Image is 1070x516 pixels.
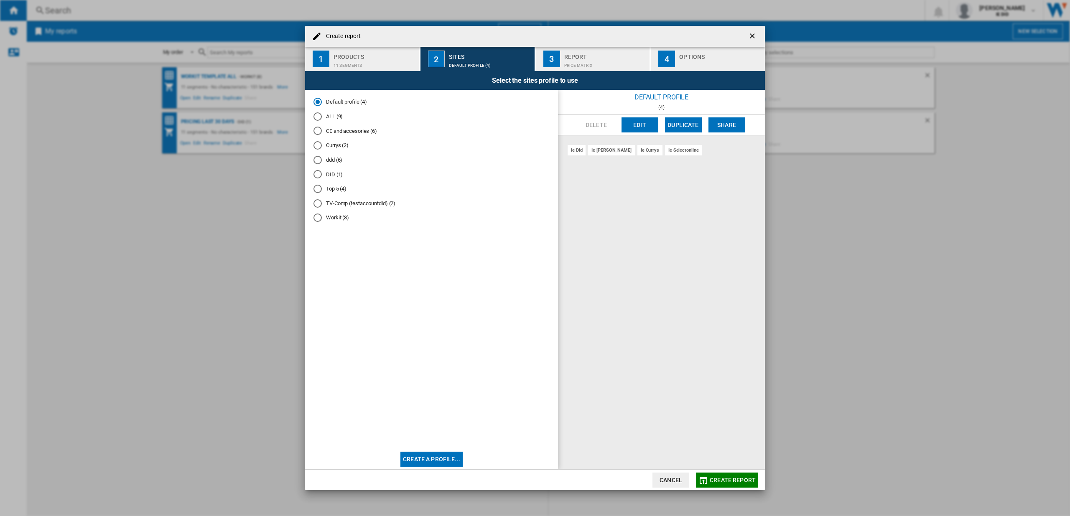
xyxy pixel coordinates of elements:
ng-md-icon: getI18NText('BUTTONS.CLOSE_DIALOG') [748,32,758,42]
md-radio-button: CE and accesories (6) [313,127,550,135]
div: Default profile (4) [449,59,531,68]
button: Create report [696,473,758,488]
div: 3 [543,51,560,67]
button: Cancel [652,473,689,488]
md-radio-button: ALL (9) [313,112,550,120]
button: getI18NText('BUTTONS.CLOSE_DIALOG') [745,28,762,45]
button: 2 Sites Default profile (4) [420,47,535,71]
button: Delete [578,117,615,132]
h4: Create report [322,32,361,41]
button: 1 Products 11 segments [305,47,420,71]
div: Default profile [558,90,765,104]
div: Select the sites profile to use [305,71,765,90]
md-radio-button: Workit (8) [313,214,550,222]
div: 1 [313,51,329,67]
div: ie selectonline [665,145,702,155]
div: Report [564,50,647,59]
md-radio-button: TV-Comp (testaccountdid) (2) [313,199,550,207]
button: 4 Options [651,47,765,71]
div: ie [PERSON_NAME] [588,145,634,155]
div: Products [334,50,416,59]
div: ie did [568,145,586,155]
div: 4 [658,51,675,67]
md-radio-button: Currys (2) [313,142,550,150]
div: (4) [558,104,765,110]
div: 11 segments [334,59,416,68]
div: Options [679,50,762,59]
md-radio-button: ddd (6) [313,156,550,164]
div: Price Matrix [564,59,647,68]
div: 2 [428,51,445,67]
button: Duplicate [665,117,702,132]
md-radio-button: DID (1) [313,170,550,178]
button: Share [708,117,745,132]
md-radio-button: Top 5 (4) [313,185,550,193]
md-radio-button: Default profile (4) [313,98,550,106]
button: Create a profile... [400,452,463,467]
button: Edit [622,117,658,132]
button: 3 Report Price Matrix [536,47,651,71]
span: Create report [710,477,756,483]
div: ie currys [637,145,662,155]
div: Sites [449,50,531,59]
